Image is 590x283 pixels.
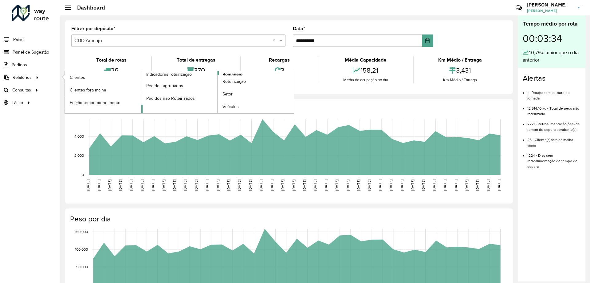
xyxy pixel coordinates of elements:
a: Romaneio [141,71,294,113]
div: 40,79% maior que o dia anterior [523,49,580,64]
text: [DATE] [281,180,285,191]
span: Romaneio [222,71,242,78]
a: Contato Rápido [512,1,525,14]
text: 2,000 [74,154,84,158]
text: [DATE] [486,180,490,191]
text: [DATE] [86,180,90,191]
span: Painel [13,36,25,43]
div: 26 [73,64,150,77]
a: Clientes fora malha [65,84,141,96]
label: Data [293,25,305,32]
text: [DATE] [162,180,166,191]
span: [PERSON_NAME] [527,8,573,14]
text: 50,000 [76,265,88,269]
span: Tático [12,99,23,106]
text: [DATE] [302,180,306,191]
div: Média Capacidade [320,56,411,64]
li: 2721 - Retroalimentação(ões) de tempo de espera pendente(s) [527,117,580,132]
text: [DATE] [475,180,479,191]
li: 1 - Rota(s) com estouro de jornada [527,85,580,101]
button: Choose Date [422,34,433,47]
span: Setor [222,91,233,97]
text: [DATE] [411,180,415,191]
div: Km Médio / Entrega [415,56,505,64]
text: [DATE] [324,180,328,191]
text: [DATE] [270,180,274,191]
div: Recargas [242,56,316,64]
text: [DATE] [367,180,371,191]
h2: Dashboard [71,4,105,11]
text: [DATE] [97,180,101,191]
a: Pedidos não Roteirizados [141,92,218,104]
text: 0 [82,173,84,177]
text: [DATE] [205,180,209,191]
span: Pedidos agrupados [146,83,183,89]
text: [DATE] [313,180,317,191]
text: [DATE] [118,180,122,191]
span: Clear all [273,37,278,44]
text: [DATE] [226,180,230,191]
h4: Alertas [523,74,580,83]
text: [DATE] [129,180,133,191]
label: Filtrar por depósito [71,25,115,32]
text: [DATE] [335,180,339,191]
span: Indicadores roteirização [146,71,192,78]
a: Pedidos agrupados [141,79,218,92]
a: Edição tempo atendimento [65,96,141,109]
text: [DATE] [248,180,252,191]
text: [DATE] [140,180,144,191]
span: Roteirização [222,78,246,85]
div: 00:03:34 [523,28,580,49]
text: [DATE] [292,180,296,191]
text: [DATE] [183,180,187,191]
span: Pedidos [12,62,27,68]
div: Total de rotas [73,56,150,64]
li: 26 - Cliente(s) fora da malha viária [527,132,580,148]
text: [DATE] [497,180,501,191]
a: Clientes [65,71,141,83]
div: Média de ocupação no dia [320,77,411,83]
text: [DATE] [400,180,404,191]
span: Veículos [222,103,239,110]
text: [DATE] [356,180,360,191]
div: 158,21 [320,64,411,77]
div: Tempo médio por rota [523,20,580,28]
span: Edição tempo atendimento [70,99,120,106]
text: [DATE] [432,180,436,191]
text: [DATE] [346,180,350,191]
div: 3 [242,64,316,77]
div: 370 [153,64,238,77]
span: Relatórios [13,74,32,81]
text: 4,000 [74,134,84,138]
text: [DATE] [216,180,220,191]
text: [DATE] [421,180,425,191]
text: [DATE] [172,180,176,191]
a: Indicadores roteirização [65,71,218,113]
text: [DATE] [259,180,263,191]
div: 3,431 [415,64,505,77]
text: [DATE] [108,180,112,191]
a: Setor [218,88,294,100]
text: [DATE] [465,180,469,191]
div: Total de entregas [153,56,238,64]
text: [DATE] [443,180,447,191]
text: 100,000 [75,247,88,251]
text: [DATE] [389,180,393,191]
h3: [PERSON_NAME] [527,2,573,8]
span: Pedidos não Roteirizados [146,95,195,102]
text: [DATE] [194,180,198,191]
span: Clientes fora malha [70,87,106,93]
span: Painel de Sugestão [13,49,49,55]
li: 1224 - Dias sem retroalimentação de tempo de espera [527,148,580,169]
a: Roteirização [218,75,294,88]
text: [DATE] [378,180,382,191]
li: 12.514,10 kg - Total de peso não roteirizado [527,101,580,117]
text: [DATE] [454,180,458,191]
text: 150,000 [75,230,88,234]
div: Km Médio / Entrega [415,77,505,83]
h4: Peso por dia [70,215,507,224]
a: Veículos [218,101,294,113]
text: [DATE] [151,180,155,191]
span: Consultas [12,87,31,93]
span: Clientes [70,74,85,81]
